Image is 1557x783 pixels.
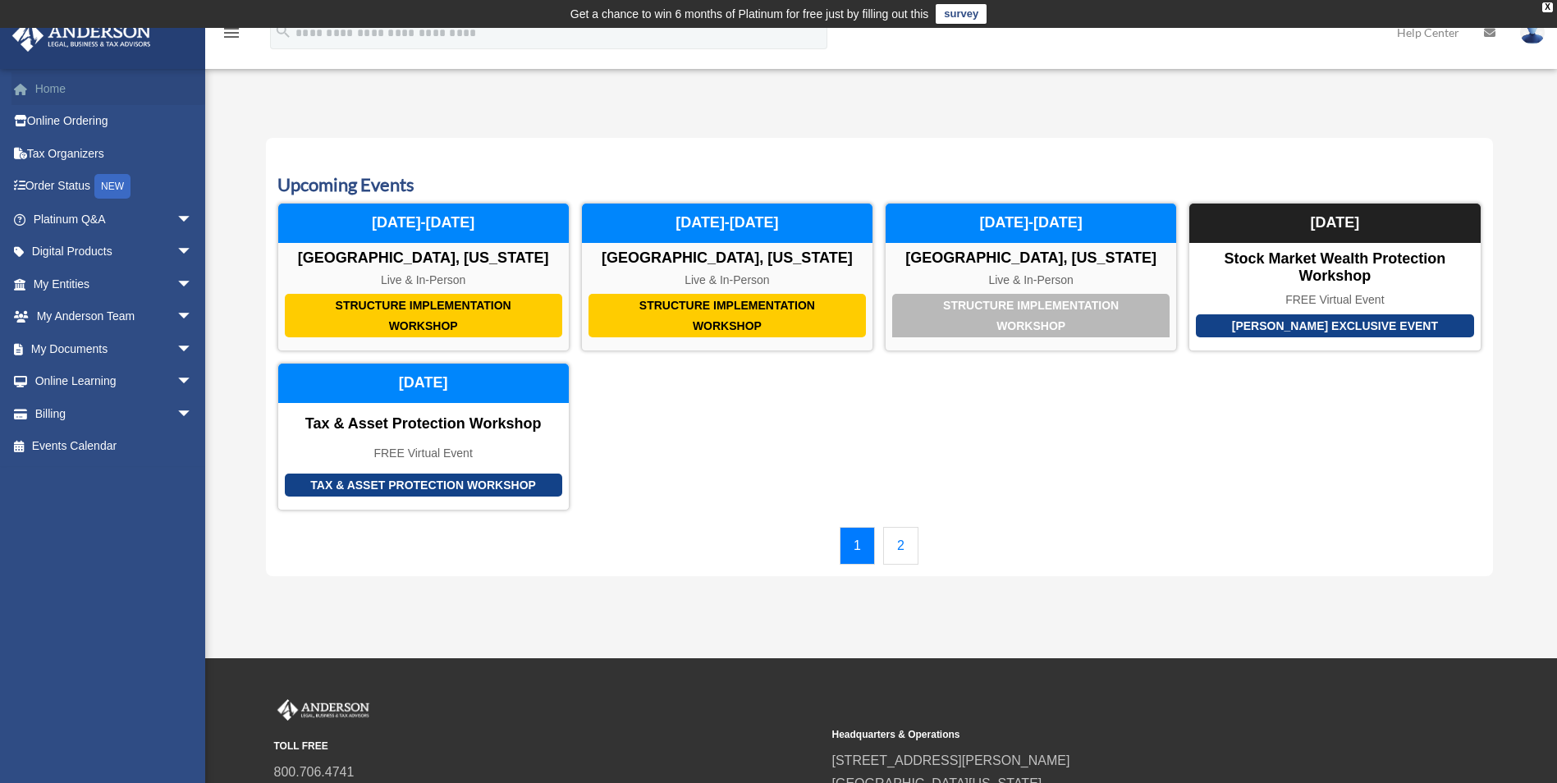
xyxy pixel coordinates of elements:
[832,753,1070,767] a: [STREET_ADDRESS][PERSON_NAME]
[11,170,218,204] a: Order StatusNEW
[581,203,873,351] a: Structure Implementation Workshop [GEOGRAPHIC_DATA], [US_STATE] Live & In-Person [DATE]-[DATE]
[274,699,373,721] img: Anderson Advisors Platinum Portal
[570,4,929,24] div: Get a chance to win 6 months of Platinum for free just by filling out this
[277,203,570,351] a: Structure Implementation Workshop [GEOGRAPHIC_DATA], [US_STATE] Live & In-Person [DATE]-[DATE]
[582,204,872,243] div: [DATE]-[DATE]
[7,20,156,52] img: Anderson Advisors Platinum Portal
[285,474,562,497] div: Tax & Asset Protection Workshop
[1542,2,1553,12] div: close
[11,397,218,430] a: Billingarrow_drop_down
[11,300,218,333] a: My Anderson Teamarrow_drop_down
[176,332,209,366] span: arrow_drop_down
[892,294,1170,337] div: Structure Implementation Workshop
[222,23,241,43] i: menu
[11,332,218,365] a: My Documentsarrow_drop_down
[274,22,292,40] i: search
[1520,21,1545,44] img: User Pic
[1188,203,1481,351] a: [PERSON_NAME] Exclusive Event Stock Market Wealth Protection Workshop FREE Virtual Event [DATE]
[278,364,569,403] div: [DATE]
[274,765,355,779] a: 800.706.4741
[11,105,218,138] a: Online Ordering
[588,294,866,337] div: Structure Implementation Workshop
[11,430,209,463] a: Events Calendar
[278,204,569,243] div: [DATE]-[DATE]
[176,203,209,236] span: arrow_drop_down
[886,204,1176,243] div: [DATE]-[DATE]
[176,365,209,399] span: arrow_drop_down
[278,250,569,268] div: [GEOGRAPHIC_DATA], [US_STATE]
[886,273,1176,287] div: Live & In-Person
[176,300,209,334] span: arrow_drop_down
[1189,250,1480,286] div: Stock Market Wealth Protection Workshop
[1189,204,1480,243] div: [DATE]
[11,203,218,236] a: Platinum Q&Aarrow_drop_down
[278,415,569,433] div: Tax & Asset Protection Workshop
[11,72,218,105] a: Home
[176,236,209,269] span: arrow_drop_down
[176,268,209,301] span: arrow_drop_down
[176,397,209,431] span: arrow_drop_down
[1189,293,1480,307] div: FREE Virtual Event
[1196,314,1473,338] div: [PERSON_NAME] Exclusive Event
[11,137,218,170] a: Tax Organizers
[832,726,1379,744] small: Headquarters & Operations
[840,527,875,565] a: 1
[11,236,218,268] a: Digital Productsarrow_drop_down
[222,29,241,43] a: menu
[582,250,872,268] div: [GEOGRAPHIC_DATA], [US_STATE]
[936,4,987,24] a: survey
[278,273,569,287] div: Live & In-Person
[277,172,1481,198] h3: Upcoming Events
[11,268,218,300] a: My Entitiesarrow_drop_down
[94,174,131,199] div: NEW
[274,738,821,755] small: TOLL FREE
[285,294,562,337] div: Structure Implementation Workshop
[886,250,1176,268] div: [GEOGRAPHIC_DATA], [US_STATE]
[883,527,918,565] a: 2
[277,363,570,511] a: Tax & Asset Protection Workshop Tax & Asset Protection Workshop FREE Virtual Event [DATE]
[582,273,872,287] div: Live & In-Person
[278,446,569,460] div: FREE Virtual Event
[11,365,218,398] a: Online Learningarrow_drop_down
[885,203,1177,351] a: Structure Implementation Workshop [GEOGRAPHIC_DATA], [US_STATE] Live & In-Person [DATE]-[DATE]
